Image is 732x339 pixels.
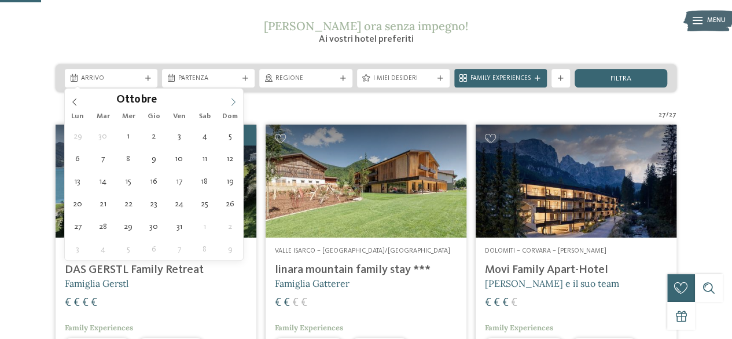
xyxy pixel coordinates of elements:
[494,297,500,309] span: €
[275,297,281,309] span: €
[275,74,336,83] span: Regione
[65,278,128,289] span: Famiglia Gerstl
[91,238,114,260] span: Novembre 4, 2025
[91,297,97,309] span: €
[275,247,450,254] span: Valle Isarco – [GEOGRAPHIC_DATA]/[GEOGRAPHIC_DATA]
[275,323,343,333] span: Family Experiences
[142,147,165,170] span: Ottobre 9, 2025
[81,74,141,83] span: Arrivo
[117,125,139,147] span: Ottobre 1, 2025
[266,125,466,238] img: Cercate un hotel per famiglie? Qui troverete solo i migliori!
[142,215,165,238] span: Ottobre 30, 2025
[91,215,114,238] span: Ottobre 28, 2025
[168,170,190,192] span: Ottobre 17, 2025
[91,170,114,192] span: Ottobre 14, 2025
[485,263,667,277] h4: Movi Family Apart-Hotel
[219,125,241,147] span: Ottobre 5, 2025
[284,297,290,309] span: €
[65,263,247,277] h4: DAS GERSTL Family Retreat
[91,147,114,170] span: Ottobre 7, 2025
[178,74,238,83] span: Partenza
[219,147,241,170] span: Ottobre 12, 2025
[275,263,457,277] h4: linara mountain family stay ***
[193,238,216,260] span: Novembre 8, 2025
[319,35,414,44] span: Ai vostri hotel preferiti
[56,125,256,238] img: Cercate un hotel per famiglie? Qui troverete solo i migliori!
[82,297,89,309] span: €
[219,215,241,238] span: Novembre 2, 2025
[168,192,190,215] span: Ottobre 24, 2025
[168,215,190,238] span: Ottobre 31, 2025
[141,113,167,121] span: Gio
[502,297,509,309] span: €
[610,75,631,83] span: filtra
[65,113,90,121] span: Lun
[66,215,89,238] span: Ottobre 27, 2025
[117,192,139,215] span: Ottobre 22, 2025
[301,297,307,309] span: €
[666,111,669,120] span: /
[193,147,216,170] span: Ottobre 11, 2025
[66,147,89,170] span: Ottobre 6, 2025
[373,74,433,83] span: I miei desideri
[168,238,190,260] span: Novembre 7, 2025
[275,278,350,289] span: Famiglia Gatterer
[219,170,241,192] span: Ottobre 19, 2025
[193,125,216,147] span: Ottobre 4, 2025
[116,95,156,106] span: Ottobre
[485,297,491,309] span: €
[168,147,190,170] span: Ottobre 10, 2025
[470,74,531,83] span: Family Experiences
[659,111,666,120] span: 27
[142,238,165,260] span: Novembre 6, 2025
[476,125,676,238] img: Cercate un hotel per famiglie? Qui troverete solo i migliori!
[117,215,139,238] span: Ottobre 29, 2025
[192,113,218,121] span: Sab
[168,125,190,147] span: Ottobre 3, 2025
[142,192,165,215] span: Ottobre 23, 2025
[669,111,676,120] span: 27
[65,323,133,333] span: Family Experiences
[156,93,194,105] input: Year
[167,113,192,121] span: Ven
[91,192,114,215] span: Ottobre 21, 2025
[142,125,165,147] span: Ottobre 2, 2025
[142,170,165,192] span: Ottobre 16, 2025
[218,113,243,121] span: Dom
[117,238,139,260] span: Novembre 5, 2025
[91,125,114,147] span: Settembre 30, 2025
[485,247,606,254] span: Dolomiti – Corvara – [PERSON_NAME]
[485,278,619,289] span: [PERSON_NAME] e il suo team
[116,113,141,121] span: Mer
[65,297,71,309] span: €
[66,170,89,192] span: Ottobre 13, 2025
[66,192,89,215] span: Ottobre 20, 2025
[117,147,139,170] span: Ottobre 8, 2025
[264,19,468,33] span: [PERSON_NAME] ora senza impegno!
[90,113,116,121] span: Mar
[66,125,89,147] span: Settembre 29, 2025
[219,192,241,215] span: Ottobre 26, 2025
[292,297,299,309] span: €
[193,170,216,192] span: Ottobre 18, 2025
[219,238,241,260] span: Novembre 9, 2025
[193,192,216,215] span: Ottobre 25, 2025
[193,215,216,238] span: Novembre 1, 2025
[117,170,139,192] span: Ottobre 15, 2025
[73,297,80,309] span: €
[485,323,553,333] span: Family Experiences
[66,238,89,260] span: Novembre 3, 2025
[511,297,517,309] span: €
